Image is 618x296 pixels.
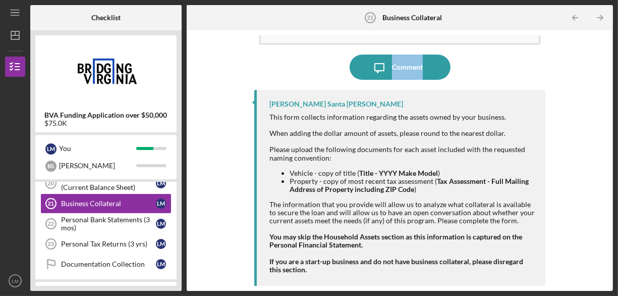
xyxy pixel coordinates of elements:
div: B S [45,161,57,172]
img: Product logo [35,40,177,101]
div: $75.0K [45,119,167,127]
text: LM [12,278,18,284]
div: L M [156,239,166,249]
div: When adding the dollar amount of assets, please round to the nearest dollar. Please upload the fo... [269,129,536,225]
tspan: 23 [48,241,54,247]
tspan: 22 [48,221,54,227]
li: Vehicle - copy of title ( ) [290,169,536,177]
div: [PERSON_NAME] Santa [PERSON_NAME] [269,100,403,108]
button: LM [5,271,25,291]
strong: Tax Assessment - Full Mailing Address of Property including ZIP Code [290,177,529,193]
div: This form collects information regarding the assets owned by your business. [269,113,536,121]
div: L M [45,143,57,155]
tspan: 20 [48,180,54,186]
b: BVA Funding Application over $50,000 [45,111,167,119]
div: Documentation Collection [61,260,156,268]
div: Comment [392,55,423,80]
button: Comment [350,55,451,80]
tspan: 21 [367,15,373,21]
strong: Title - YYYY Make Model [359,169,438,177]
a: 21Business CollateralLM [40,193,172,214]
div: [PERSON_NAME] [59,157,136,174]
li: Property - copy of most recent tax assessment ( ) [290,177,536,193]
a: Documentation CollectionLM [40,254,172,274]
div: L M [156,259,166,269]
b: Business Collateral [383,14,442,22]
b: Checklist [91,14,121,22]
a: 22Personal Bank Statements (3 mos)LM [40,214,172,234]
div: L M [156,178,166,188]
div: L M [156,219,166,229]
strong: You may skip the Household Assets section as this information is captured on the Personal Financi... [269,232,522,249]
div: Business Collateral [61,200,156,208]
div: You [59,140,136,157]
strong: If you are a start-up business and do not have business collateral, please disregard this section. [269,257,523,274]
tspan: 21 [48,201,54,207]
a: 23Personal Tax Returns (3 yrs)LM [40,234,172,254]
div: Personal Bank Statements (3 mos) [61,216,156,232]
div: Personal Tax Returns (3 yrs) [61,240,156,248]
div: Interim Financial Statement (Current Balance Sheet) [61,175,156,191]
div: L M [156,199,166,209]
a: 20Interim Financial Statement (Current Balance Sheet)LM [40,173,172,193]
